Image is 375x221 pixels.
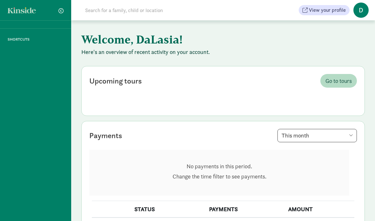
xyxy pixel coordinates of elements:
[81,4,260,17] input: Search for a family, child or location
[309,6,346,14] span: View your profile
[205,201,284,218] th: PAYMENTS
[299,5,350,15] button: View your profile
[173,163,266,170] p: No payments in this period.
[89,130,122,141] div: Payments
[89,75,142,87] div: Upcoming tours
[81,30,365,48] h1: Welcome, DaLasia!
[284,201,354,218] th: AMOUNT
[325,77,352,85] span: Go to tours
[131,201,205,218] th: STATUS
[173,173,266,180] p: Change the time filter to see payments.
[320,74,357,88] a: Go to tours
[81,48,365,56] p: Here's an overview of recent activity on your account.
[353,3,369,18] span: D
